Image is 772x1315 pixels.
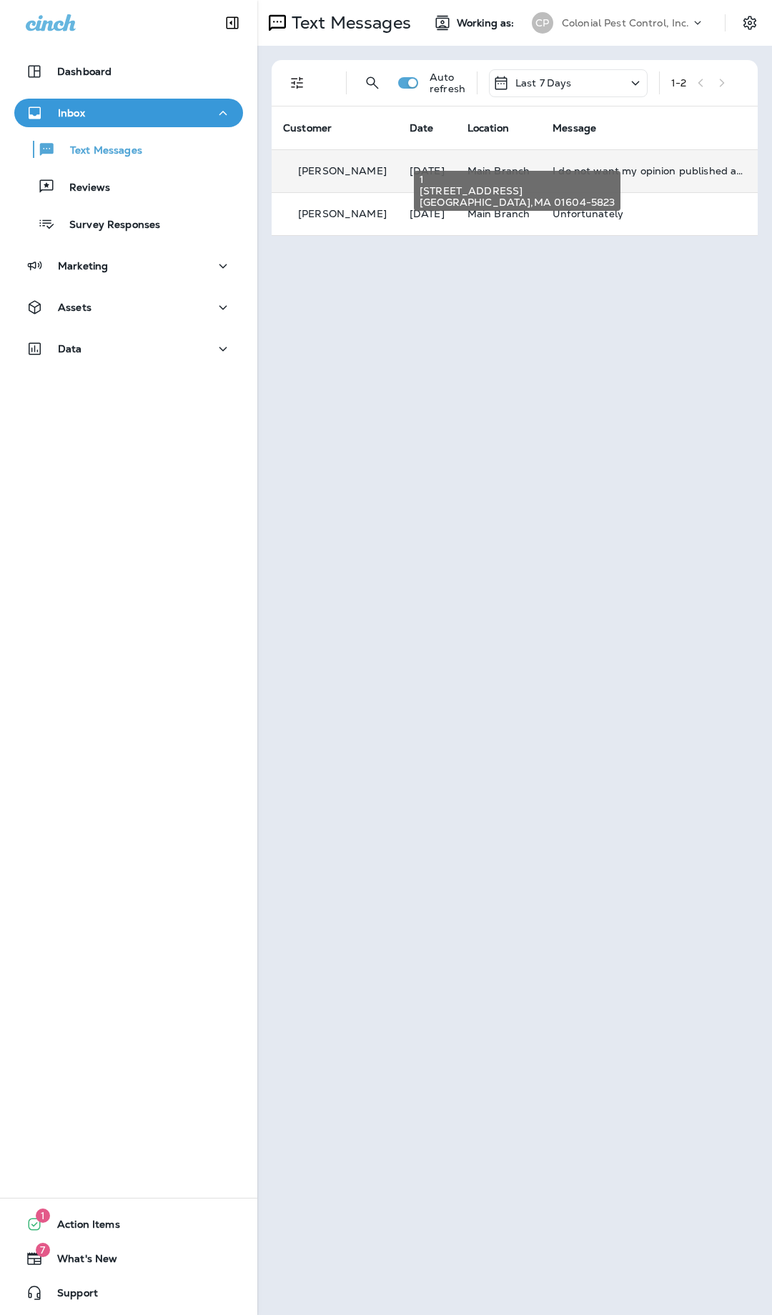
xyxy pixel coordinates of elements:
[36,1209,50,1223] span: 1
[36,1243,50,1257] span: 7
[430,71,465,94] p: Auto refresh
[14,209,243,239] button: Survey Responses
[55,182,110,195] p: Reviews
[410,208,445,219] p: Aug 12, 2025 12:18 PM
[298,165,387,177] p: [PERSON_NAME]
[515,77,572,89] p: Last 7 Days
[286,12,411,34] p: Text Messages
[14,252,243,280] button: Marketing
[467,207,530,220] span: Main Branch
[212,9,252,37] button: Collapse Sidebar
[420,174,615,185] span: 1
[358,69,387,97] button: Search Messages
[58,107,85,119] p: Inbox
[43,1219,120,1236] span: Action Items
[283,121,332,134] span: Customer
[14,134,243,164] button: Text Messages
[14,172,243,202] button: Reviews
[283,69,312,97] button: Filters
[56,144,142,158] p: Text Messages
[532,12,553,34] div: CP
[57,66,112,77] p: Dashboard
[58,260,108,272] p: Marketing
[420,185,615,197] span: [STREET_ADDRESS]
[14,1210,243,1239] button: 1Action Items
[420,197,615,208] span: [GEOGRAPHIC_DATA] , MA 01604-5823
[58,343,82,354] p: Data
[14,1244,243,1273] button: 7What's New
[671,77,686,89] div: 1 - 2
[553,208,744,219] div: Unfortunately
[14,57,243,86] button: Dashboard
[14,334,243,363] button: Data
[55,219,160,232] p: Survey Responses
[457,17,518,29] span: Working as:
[562,17,690,29] p: Colonial Pest Control, Inc.
[553,165,744,177] div: I do not want my opinion published anywhere
[298,208,387,219] p: [PERSON_NAME]
[14,1279,243,1307] button: Support
[410,121,434,134] span: Date
[14,99,243,127] button: Inbox
[58,302,91,313] p: Assets
[467,121,509,134] span: Location
[43,1253,117,1270] span: What's New
[553,121,596,134] span: Message
[14,293,243,322] button: Assets
[737,10,763,36] button: Settings
[410,165,445,177] p: Aug 14, 2025 05:46 PM
[43,1287,98,1304] span: Support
